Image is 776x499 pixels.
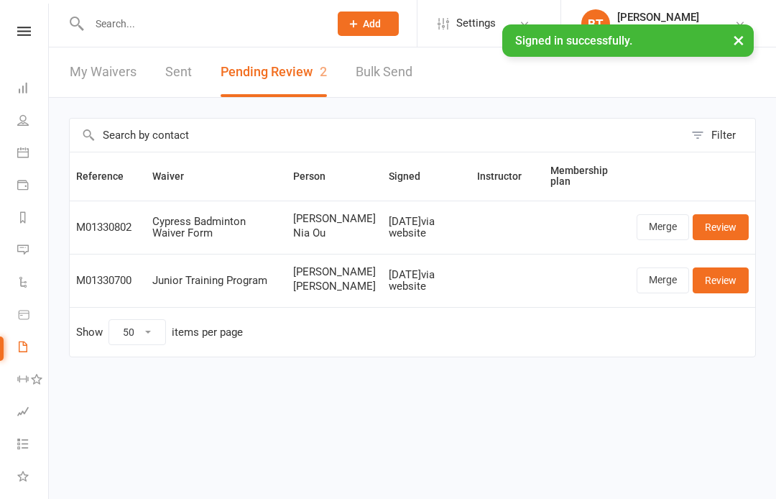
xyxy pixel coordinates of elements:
[76,221,139,234] div: M01330802
[356,47,412,97] a: Bulk Send
[17,300,50,332] a: Product Sales
[17,397,50,429] a: Assessments
[711,127,736,144] div: Filter
[221,47,327,97] button: Pending Review2
[76,170,139,182] span: Reference
[17,73,50,106] a: Dashboard
[152,170,200,182] span: Waiver
[76,168,139,185] button: Reference
[581,9,610,38] div: BT
[293,227,376,239] span: Nia Ou
[293,280,376,293] span: [PERSON_NAME]
[477,168,537,185] button: Instructor
[456,7,496,40] span: Settings
[637,214,689,240] a: Merge
[477,170,537,182] span: Instructor
[293,168,341,185] button: Person
[637,267,689,293] a: Merge
[726,24,752,55] button: ×
[70,119,684,152] input: Search by contact
[17,462,50,494] a: What's New
[152,168,200,185] button: Waiver
[165,47,192,97] a: Sent
[338,12,399,36] button: Add
[17,203,50,235] a: Reports
[617,24,705,37] div: Cypress Badminton
[693,214,749,240] a: Review
[172,326,243,339] div: items per page
[152,216,280,239] div: Cypress Badminton Waiver Form
[70,47,137,97] a: My Waivers
[389,216,464,239] div: [DATE] via website
[684,119,755,152] button: Filter
[389,168,436,185] button: Signed
[17,138,50,170] a: Calendar
[389,170,436,182] span: Signed
[85,14,319,34] input: Search...
[152,275,280,287] div: Junior Training Program
[76,275,139,287] div: M01330700
[293,266,376,278] span: [PERSON_NAME]
[17,106,50,138] a: People
[320,64,327,79] span: 2
[544,152,630,201] th: Membership plan
[617,11,705,24] div: [PERSON_NAME]
[17,170,50,203] a: Payments
[76,319,243,345] div: Show
[389,269,464,293] div: [DATE] via website
[363,18,381,29] span: Add
[515,34,632,47] span: Signed in successfully.
[293,213,376,225] span: [PERSON_NAME]
[693,267,749,293] a: Review
[293,170,341,182] span: Person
